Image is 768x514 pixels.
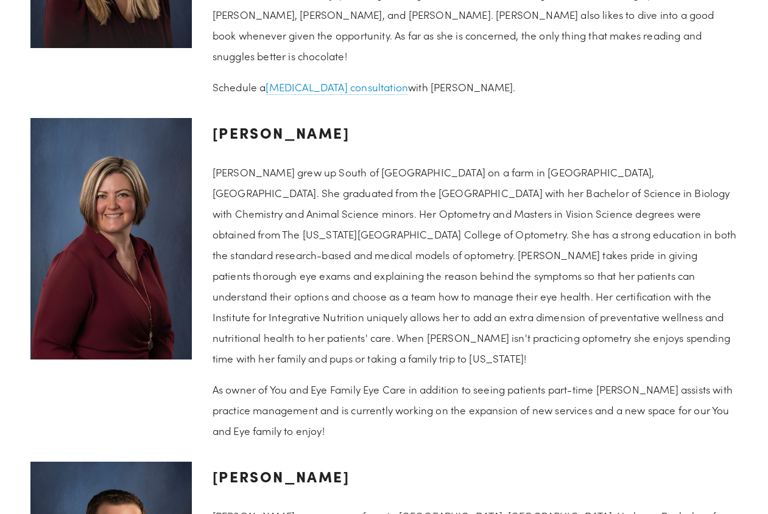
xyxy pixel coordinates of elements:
h3: [PERSON_NAME] [213,118,738,147]
p: [PERSON_NAME] grew up South of [GEOGRAPHIC_DATA] on a farm in [GEOGRAPHIC_DATA], [GEOGRAPHIC_DATA... [213,162,738,369]
h3: [PERSON_NAME] [213,462,738,491]
a: [MEDICAL_DATA] consultation [266,80,408,95]
p: Schedule a with [PERSON_NAME]. [213,77,738,97]
p: As owner of You and Eye Family Eye Care in addition to seeing patients part-time [PERSON_NAME] as... [213,379,738,441]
